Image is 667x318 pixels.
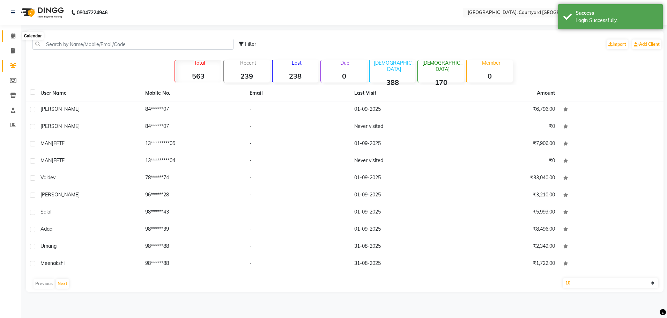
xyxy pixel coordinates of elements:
[245,221,350,238] td: -
[350,221,455,238] td: 01-09-2025
[454,170,559,187] td: ₹33,040.00
[40,243,57,249] span: Umang
[245,255,350,273] td: -
[454,101,559,118] td: ₹6,796.00
[350,136,455,153] td: 01-09-2025
[350,153,455,170] td: Never visited
[56,279,69,289] button: Next
[178,60,221,66] p: Total
[227,60,270,66] p: Recent
[40,140,65,146] span: MANJEETE
[40,260,65,266] span: Meenakshi
[533,85,559,101] th: Amount
[321,72,367,80] strong: 0
[245,101,350,118] td: -
[32,39,234,50] input: Search by Name/Mobile/Email/Code
[350,170,455,187] td: 01-09-2025
[632,39,661,49] a: Add Client
[454,238,559,255] td: ₹2,349.00
[245,170,350,187] td: -
[469,60,512,66] p: Member
[454,204,559,221] td: ₹5,999.00
[275,60,318,66] p: Lost
[454,187,559,204] td: ₹3,210.00
[245,153,350,170] td: -
[245,85,350,101] th: Email
[350,118,455,136] td: Never visited
[40,226,52,232] span: Adaa
[273,72,318,80] strong: 238
[454,221,559,238] td: ₹8,496.00
[141,85,246,101] th: Mobile No.
[22,32,43,40] div: Calendar
[40,191,80,198] span: [PERSON_NAME]
[40,106,80,112] span: [PERSON_NAME]
[36,85,141,101] th: User Name
[350,238,455,255] td: 31-08-2025
[350,204,455,221] td: 01-09-2025
[175,72,221,80] strong: 563
[245,238,350,255] td: -
[454,136,559,153] td: ₹7,906.00
[467,72,512,80] strong: 0
[576,17,658,24] div: Login Successfully.
[245,187,350,204] td: -
[370,78,415,87] strong: 388
[454,153,559,170] td: ₹0
[576,9,658,17] div: Success
[350,101,455,118] td: 01-09-2025
[350,85,455,101] th: Last Visit
[224,72,270,80] strong: 239
[418,78,464,87] strong: 170
[40,123,80,129] span: [PERSON_NAME]
[454,118,559,136] td: ₹0
[245,136,350,153] td: -
[245,41,256,47] span: Filter
[607,39,628,49] a: Import
[245,204,350,221] td: -
[40,209,51,215] span: Salal
[350,187,455,204] td: 01-09-2025
[18,3,66,22] img: logo
[421,60,464,72] p: [DEMOGRAPHIC_DATA]
[372,60,415,72] p: [DEMOGRAPHIC_DATA]
[40,174,55,181] span: valdev
[40,157,65,164] span: MANJEETE
[323,60,367,66] p: Due
[245,118,350,136] td: -
[350,255,455,273] td: 31-08-2025
[454,255,559,273] td: ₹1,722.00
[77,3,108,22] b: 08047224946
